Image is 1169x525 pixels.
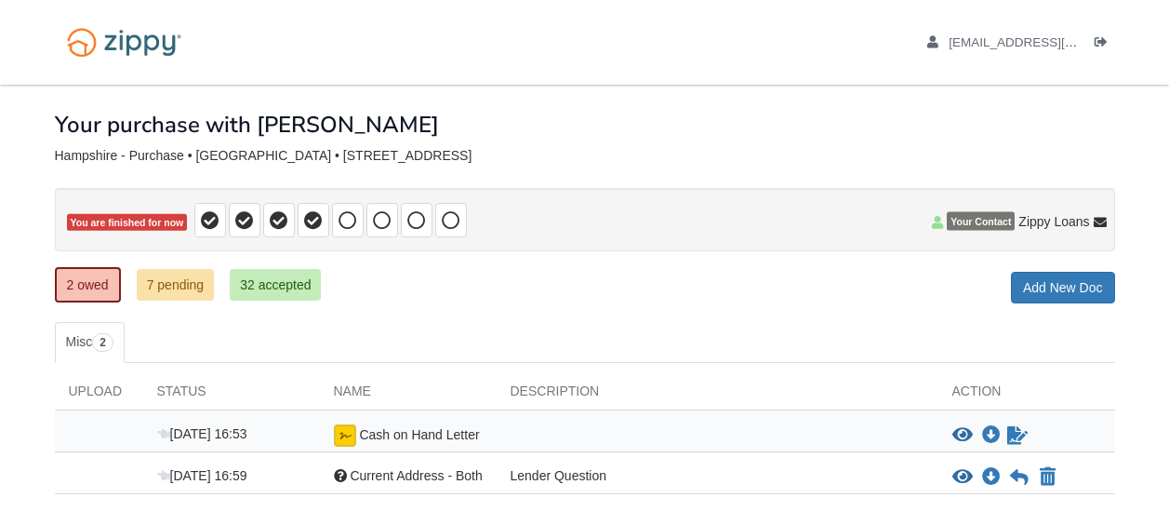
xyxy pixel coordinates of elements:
[952,426,973,445] button: View Cash on Hand Letter
[359,427,479,442] span: Cash on Hand Letter
[55,148,1115,164] div: Hampshire - Purchase • [GEOGRAPHIC_DATA] • [STREET_ADDRESS]
[92,333,113,352] span: 2
[982,428,1001,443] a: Download Cash on Hand Letter
[157,426,247,441] span: [DATE] 16:53
[1095,35,1115,54] a: Log out
[927,35,1162,54] a: edit profile
[137,269,215,301] a: 7 pending
[947,212,1015,231] span: Your Contact
[67,214,188,232] span: You are finished for now
[982,470,1001,485] a: Download Current Address - Both
[55,19,193,66] img: Logo
[320,382,497,410] div: Name
[1018,212,1089,231] span: Zippy Loans
[949,35,1162,49] span: roberthampshire@hotmail.com
[55,267,121,303] a: 2 owed
[1005,424,1030,447] a: Sign Form
[952,468,973,487] button: View Current Address - Both
[497,466,938,489] div: Lender Question
[1011,272,1115,303] a: Add New Doc
[334,424,356,447] img: Ready for you to esign
[230,269,321,301] a: 32 accepted
[1038,466,1057,489] button: Declare Current Address - Both not applicable
[55,322,125,363] a: Misc
[497,382,938,410] div: Description
[938,382,1115,410] div: Action
[55,113,439,137] h1: Your purchase with [PERSON_NAME]
[157,468,247,483] span: [DATE] 16:59
[55,382,143,410] div: Upload
[350,468,482,483] span: Current Address - Both
[143,382,320,410] div: Status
